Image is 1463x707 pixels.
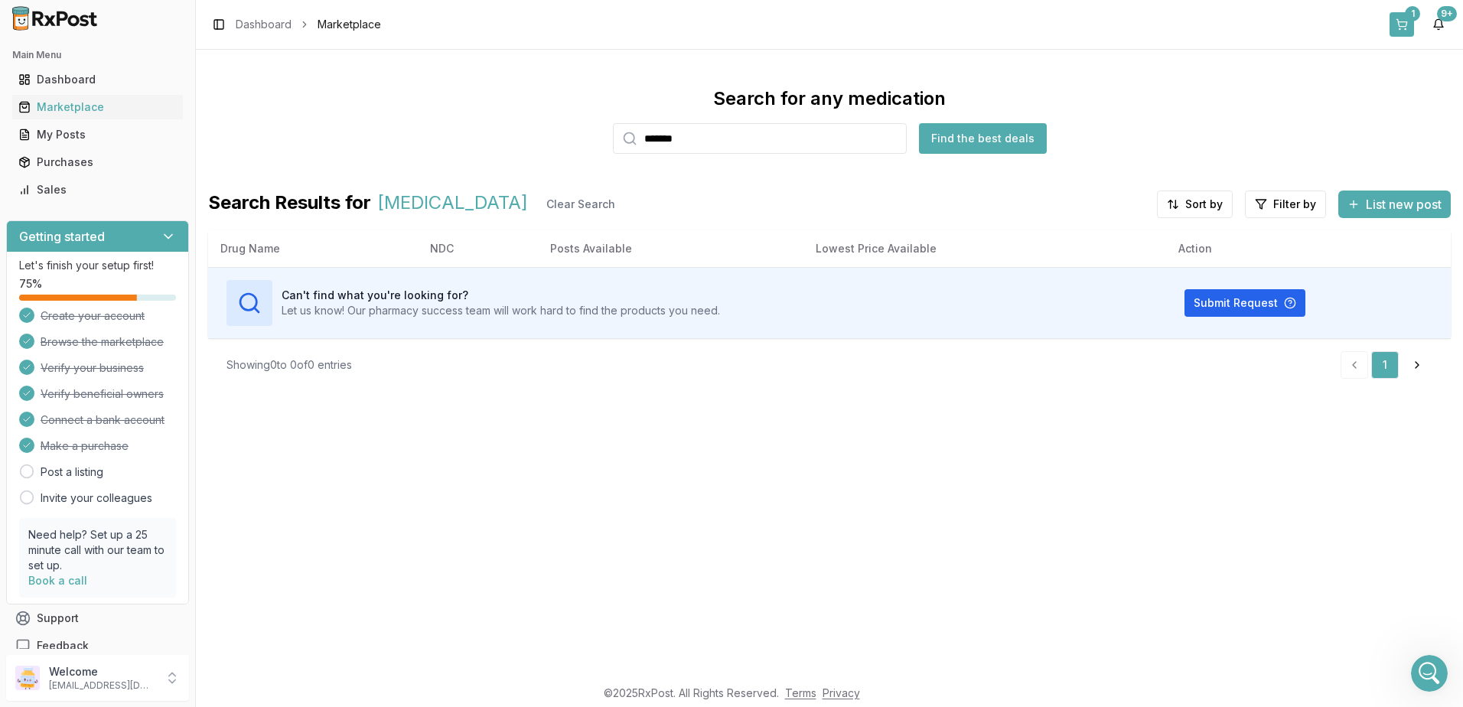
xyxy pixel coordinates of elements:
a: Post a listing [41,464,103,480]
button: Support [6,604,189,632]
span: Filter by [1273,197,1316,212]
span: 75 % [19,276,42,292]
a: My Posts [12,121,183,148]
button: Emoji picker [48,501,60,513]
div: LUIS says… [12,353,294,399]
div: My Posts [18,127,177,142]
button: Filter by [1245,191,1326,218]
div: Sales [18,182,177,197]
p: Let's finish your setup first! [19,258,176,273]
button: Sales [6,178,189,202]
button: Feedback [6,632,189,660]
h2: Main Menu [12,49,183,61]
button: Sort by [1157,191,1233,218]
img: RxPost Logo [6,6,104,31]
div: ok [256,142,294,175]
div: yes i would recommend [24,407,152,422]
button: Find the best deals [919,123,1047,154]
h3: Can't find what you're looking for? [282,288,720,303]
span: Sort by [1185,197,1223,212]
div: LUIS says… [12,268,294,303]
button: Dashboard [6,67,189,92]
div: Manuel says… [12,398,294,444]
div: LUIS says… [12,177,294,223]
button: Gif picker [73,501,85,513]
span: Browse the marketplace [41,334,164,350]
button: Purchases [6,150,189,174]
div: Showing 0 to 0 of 0 entries [226,357,352,373]
div: LUIS says… [12,142,294,177]
span: Marketplace [318,17,381,32]
span: Connect a bank account [41,412,165,428]
div: Let me check i found [MEDICAL_DATA] 20 and [MEDICAL_DATA] waiting for them to postAdd reaction [12,66,251,129]
p: Need help? Set up a 25 minute call with our team to set up. [28,527,167,573]
a: Book a call [28,574,87,587]
nav: pagination [1341,351,1432,379]
span: [MEDICAL_DATA] [377,191,528,218]
button: 1 [1390,12,1414,37]
th: Posts Available [538,230,803,267]
h1: [PERSON_NAME] [74,8,174,19]
a: Purchases [12,148,183,176]
div: Marketplace [18,99,177,115]
button: Upload attachment [24,501,36,513]
textarea: Message… [13,469,293,495]
div: yes they have about 3Add reaction [12,222,157,256]
button: 9+ [1426,12,1451,37]
span: Create your account [41,308,145,324]
div: Manuel says… [12,222,294,268]
a: Terms [785,686,816,699]
a: Go to next page [1402,351,1432,379]
a: Dashboard [12,66,183,93]
div: yes i would recommendAdd reaction [12,398,165,432]
a: Marketplace [12,93,183,121]
div: 9+ [1437,6,1457,21]
div: ?> [255,353,294,386]
span: Make a purchase [41,438,129,454]
div: Search for any medication [713,86,946,111]
div: ok grest [226,268,294,301]
div: LUIS says… [12,303,294,353]
button: Send a message… [262,495,287,520]
th: Drug Name [208,230,418,267]
div: the others i will order from my wholesaler> [55,303,294,351]
iframe: Intercom live chat [1411,655,1448,692]
div: yes they have about 3 [24,231,145,246]
p: Active in the last 15m [74,19,184,34]
th: NDC [418,230,538,267]
button: Submit Request [1184,289,1305,317]
div: Let me check i found [MEDICAL_DATA] 20 and [MEDICAL_DATA] waiting for them to post [24,75,239,120]
h3: Getting started [19,227,105,246]
span: Verify beneficial owners [41,386,164,402]
div: ?> [267,362,282,377]
p: Welcome [49,664,155,679]
button: go back [10,6,39,35]
div: ok grest [238,277,282,292]
div: Close [269,6,296,34]
a: Invite your colleagues [41,490,152,506]
div: do you have 2 [MEDICAL_DATA] 2.5,g? [64,177,294,210]
div: ok [269,453,282,468]
button: Clear Search [534,191,627,218]
a: Sales [12,176,183,204]
div: ok [256,444,294,477]
span: Search Results for [208,191,371,218]
button: Home [239,6,269,35]
th: Action [1166,230,1451,267]
a: Dashboard [236,17,292,32]
img: User avatar [15,666,40,690]
div: Purchases [18,155,177,170]
a: Privacy [823,686,860,699]
span: Feedback [37,638,89,653]
div: do you have 2 [MEDICAL_DATA] 2.5,g? [76,186,282,201]
p: [EMAIL_ADDRESS][DOMAIN_NAME] [49,679,155,692]
div: ok [269,151,282,166]
div: Manuel says… [12,66,294,142]
a: List new post [1338,198,1451,213]
div: the others i will order from my wholesaler> [67,312,282,342]
span: List new post [1366,195,1442,213]
span: Verify your business [41,360,144,376]
div: 1 [1405,6,1420,21]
